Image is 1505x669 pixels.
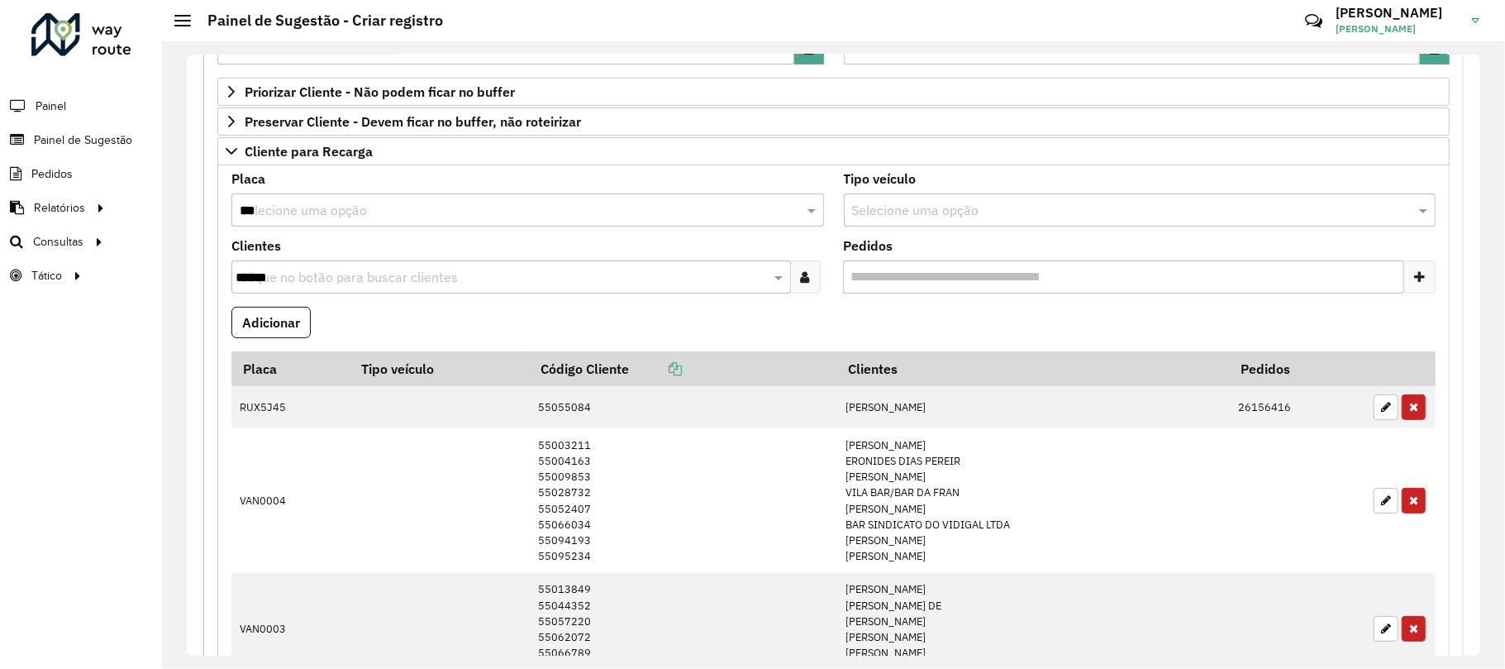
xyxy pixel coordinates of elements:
[231,236,281,256] label: Clientes
[231,428,350,573] td: VAN0004
[529,386,836,429] td: 55055084
[1229,386,1365,429] td: 26156416
[350,351,530,386] th: Tipo veículo
[231,169,265,189] label: Placa
[217,78,1450,106] a: Priorizar Cliente - Não podem ficar no buffer
[31,165,73,183] span: Pedidos
[231,386,350,429] td: RUX5J45
[217,108,1450,136] a: Preservar Cliente - Devem ficar no buffer, não roteirizar
[34,199,85,217] span: Relatórios
[629,361,682,377] a: Copiar
[844,169,917,189] label: Tipo veículo
[231,307,311,338] button: Adicionar
[837,386,1230,429] td: [PERSON_NAME]
[1336,5,1460,21] h3: [PERSON_NAME]
[217,137,1450,165] a: Cliente para Recarga
[529,351,836,386] th: Código Cliente
[837,428,1230,573] td: [PERSON_NAME] ERONIDES DIAS PEREIR [PERSON_NAME] VILA BAR/BAR DA FRAN [PERSON_NAME] BAR SINDICATO...
[1229,351,1365,386] th: Pedidos
[1296,3,1331,39] a: Contato Rápido
[245,85,515,98] span: Priorizar Cliente - Não podem ficar no buffer
[231,351,350,386] th: Placa
[844,236,893,256] label: Pedidos
[837,351,1230,386] th: Clientes
[31,267,62,284] span: Tático
[529,428,836,573] td: 55003211 55004163 55009853 55028732 55052407 55066034 55094193 55095234
[33,233,83,251] span: Consultas
[191,12,443,30] h2: Painel de Sugestão - Criar registro
[1336,22,1460,36] span: [PERSON_NAME]
[245,115,581,128] span: Preservar Cliente - Devem ficar no buffer, não roteirizar
[34,131,132,149] span: Painel de Sugestão
[245,145,373,158] span: Cliente para Recarga
[36,98,66,115] span: Painel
